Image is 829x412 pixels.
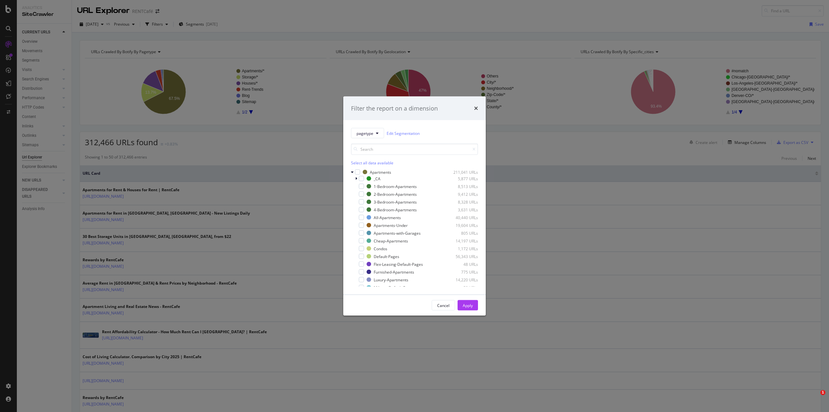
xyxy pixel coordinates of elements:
[374,199,417,205] div: 3-Bedroom-Apartments
[374,238,408,243] div: Cheap-Apartments
[351,160,478,166] div: Select all data available
[343,96,486,316] div: modal
[374,253,399,259] div: Default-Pages
[446,238,478,243] div: 14,197 URLs
[374,277,408,282] div: Luxury-Apartments
[446,261,478,267] div: 48 URLs
[351,104,438,112] div: Filter the report on a dimension
[374,261,423,267] div: Flex-Leasing-Default-Pages
[374,207,417,212] div: 4-Bedroom-Apartments
[446,169,478,175] div: 211,041 URLs
[374,191,417,197] div: 2-Bedroom-Apartments
[446,176,478,181] div: 5,877 URLs
[446,215,478,220] div: 40,440 URLs
[374,222,408,228] div: Apartments-Under
[446,269,478,275] div: 775 URLs
[446,277,478,282] div: 14,220 URLs
[446,230,478,236] div: 805 URLs
[374,246,387,251] div: Condos
[357,130,373,136] span: pagetype
[807,390,823,406] iframe: Intercom live chat
[374,230,421,236] div: Apartments-with-Garages
[463,302,473,308] div: Apply
[370,169,391,175] div: Apartments
[351,144,478,155] input: Search
[820,390,825,395] span: 1
[446,183,478,189] div: 8,513 URLs
[374,215,401,220] div: All-Apartments
[446,222,478,228] div: 19,604 URLs
[432,300,455,311] button: Cancel
[387,130,420,136] a: Edit Segmentation
[374,183,417,189] div: 1-Bedroom-Apartments
[437,302,449,308] div: Cancel
[446,253,478,259] div: 56,343 URLs
[446,199,478,205] div: 8,328 URLs
[458,300,478,311] button: Apply
[446,191,478,197] div: 9,412 URLs
[446,285,478,290] div: 58 URLs
[474,104,478,112] div: times
[446,207,478,212] div: 3,631 URLs
[374,285,414,290] div: Military-Default-Pages
[351,128,384,138] button: pagetype
[374,269,414,275] div: Furnished-Apartments
[446,246,478,251] div: 1,172 URLs
[374,176,380,181] div: _CA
